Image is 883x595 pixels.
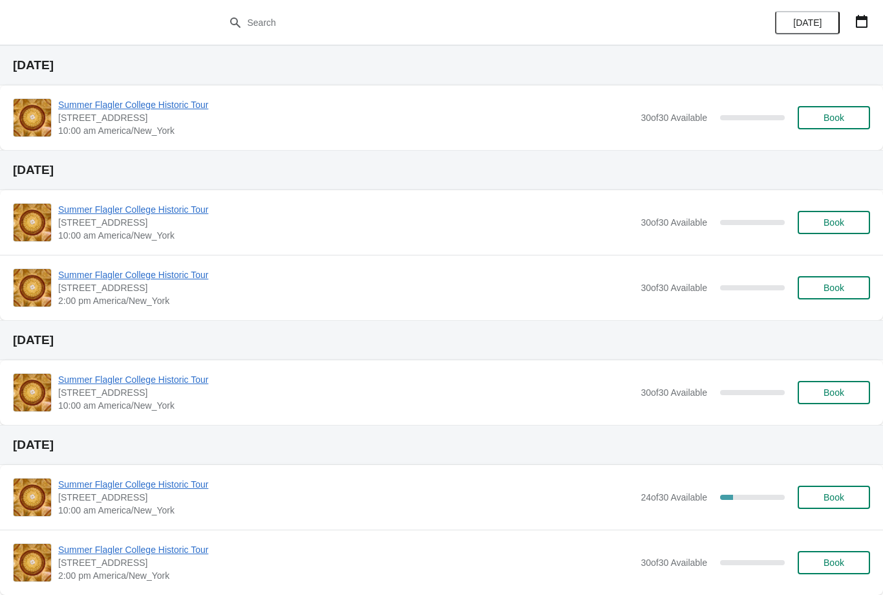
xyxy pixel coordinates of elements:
span: [STREET_ADDRESS] [58,386,634,399]
img: Summer Flagler College Historic Tour | 74 King Street, St. Augustine, FL, USA | 10:00 am America/... [14,479,51,516]
span: Book [824,492,844,503]
span: 10:00 am America/New_York [58,124,634,137]
span: 24 of 30 Available [641,492,707,503]
span: [STREET_ADDRESS] [58,491,634,504]
button: [DATE] [775,11,840,34]
button: Book [798,106,870,129]
button: Book [798,276,870,299]
h2: [DATE] [13,438,870,451]
span: 30 of 30 Available [641,217,707,228]
span: Summer Flagler College Historic Tour [58,203,634,216]
h2: [DATE] [13,164,870,177]
span: Summer Flagler College Historic Tour [58,98,634,111]
span: 10:00 am America/New_York [58,504,634,517]
span: [STREET_ADDRESS] [58,556,634,569]
span: 30 of 30 Available [641,283,707,293]
img: Summer Flagler College Historic Tour | 74 King Street, St. Augustine, FL, USA | 10:00 am America/... [14,374,51,411]
button: Book [798,486,870,509]
input: Search [247,11,663,34]
span: Book [824,557,844,568]
span: [DATE] [793,17,822,28]
img: Summer Flagler College Historic Tour | 74 King Street, St. Augustine, FL, USA | 10:00 am America/... [14,99,51,136]
button: Book [798,381,870,404]
span: Book [824,387,844,398]
img: Summer Flagler College Historic Tour | 74 King Street, St. Augustine, FL, USA | 10:00 am America/... [14,204,51,241]
span: Summer Flagler College Historic Tour [58,373,634,386]
span: [STREET_ADDRESS] [58,216,634,229]
span: 30 of 30 Available [641,387,707,398]
span: Summer Flagler College Historic Tour [58,478,634,491]
span: Summer Flagler College Historic Tour [58,543,634,556]
span: 30 of 30 Available [641,557,707,568]
span: [STREET_ADDRESS] [58,281,634,294]
span: Book [824,113,844,123]
span: 10:00 am America/New_York [58,399,634,412]
span: 2:00 pm America/New_York [58,294,634,307]
h2: [DATE] [13,59,870,72]
span: Book [824,283,844,293]
span: Book [824,217,844,228]
button: Book [798,211,870,234]
button: Book [798,551,870,574]
span: 30 of 30 Available [641,113,707,123]
img: Summer Flagler College Historic Tour | 74 King Street, St. Augustine, FL, USA | 2:00 pm America/N... [14,544,51,581]
img: Summer Flagler College Historic Tour | 74 King Street, St. Augustine, FL, USA | 2:00 pm America/N... [14,269,51,307]
span: 2:00 pm America/New_York [58,569,634,582]
span: [STREET_ADDRESS] [58,111,634,124]
span: Summer Flagler College Historic Tour [58,268,634,281]
h2: [DATE] [13,334,870,347]
span: 10:00 am America/New_York [58,229,634,242]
